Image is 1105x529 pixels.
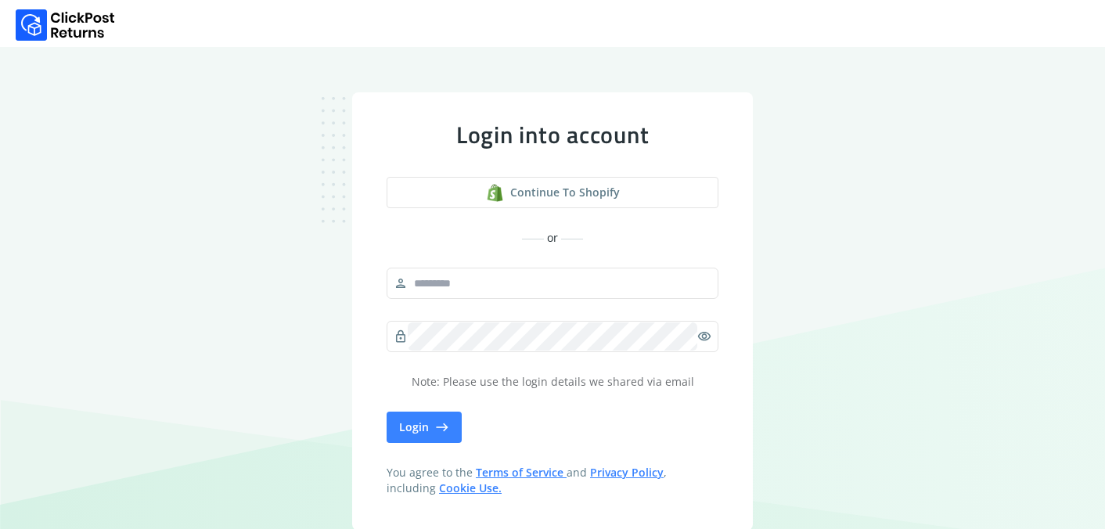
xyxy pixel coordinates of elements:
p: Note: Please use the login details we shared via email [387,374,718,390]
img: Logo [16,9,115,41]
a: Privacy Policy [590,465,664,480]
span: lock [394,326,408,347]
a: Cookie Use. [439,480,502,495]
span: Continue to shopify [510,185,620,200]
button: Continue to shopify [387,177,718,208]
span: visibility [697,326,711,347]
span: You agree to the and , including [387,465,718,496]
span: east [435,416,449,438]
a: shopify logoContinue to shopify [387,177,718,208]
span: person [394,272,408,294]
div: Login into account [387,121,718,149]
div: or [387,230,718,246]
a: Terms of Service [476,465,567,480]
button: Login east [387,412,462,443]
img: shopify logo [486,184,504,202]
